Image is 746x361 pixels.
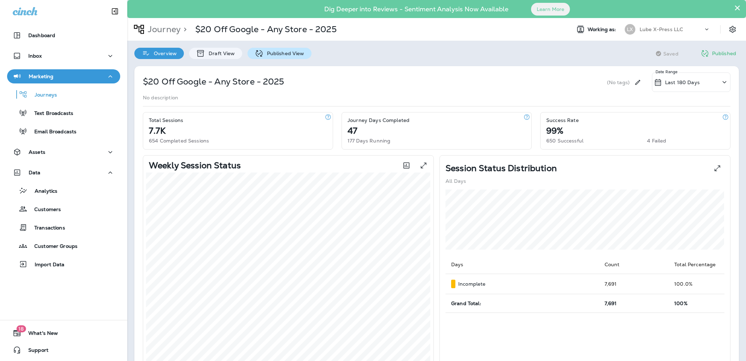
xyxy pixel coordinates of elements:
p: Inbox [28,53,42,59]
p: $20 Off Google - Any Store - 2025 [143,76,284,87]
p: Incomplete [458,281,485,287]
span: 100% [674,300,688,307]
td: 7,691 [599,274,669,294]
button: Journeys [7,87,120,102]
p: Date Range [655,69,678,75]
button: Toggle between session count and session percentage [399,158,414,173]
p: Transactions [27,225,65,232]
p: $20 Off Google - Any Store - 2025 [195,24,337,35]
p: Dashboard [28,33,55,38]
p: Published View [263,51,304,56]
p: Import Data [28,262,65,268]
button: Assets [7,145,120,159]
button: Customers [7,202,120,216]
p: Overview [150,51,177,56]
p: Customer Groups [27,243,77,250]
th: Days [445,255,599,274]
p: > [181,24,187,35]
p: Text Broadcasts [27,110,73,117]
p: 7.7K [149,128,166,134]
p: Customers [27,206,61,213]
p: 99% [546,128,563,134]
span: Grand Total: [451,300,481,307]
th: Total Percentage [669,255,724,274]
button: Settings [726,23,739,36]
button: Marketing [7,69,120,83]
p: Draft View [205,51,235,56]
p: Published [712,51,736,56]
p: 47 [348,128,357,134]
button: Close [734,2,741,13]
button: Customer Groups [7,238,120,253]
button: Transactions [7,220,120,235]
p: (No tags) [607,80,630,85]
button: Analytics [7,183,120,198]
button: Collapse Sidebar [105,4,125,18]
p: 4 Failed [647,138,666,144]
span: 7,691 [605,300,617,307]
p: Dig Deeper into Reviews - Sentiment Analysis Now Available [304,8,529,10]
p: 177 Days Running [348,138,390,144]
p: 650 Successful [546,138,583,144]
span: Working as: [588,27,618,33]
th: Count [599,255,669,274]
p: Analytics [28,188,57,195]
p: Marketing [29,74,53,79]
button: 18What's New [7,326,120,340]
span: Support [21,347,48,356]
p: 654 Completed Sessions [149,138,209,144]
p: Data [29,170,41,175]
p: Success Rate [546,117,579,123]
button: Import Data [7,257,120,272]
button: Support [7,343,120,357]
span: Saved [663,51,678,57]
td: 100.0 % [669,274,724,294]
p: Last 180 Days [665,80,700,85]
p: All Days [445,178,466,184]
span: 18 [16,325,26,332]
p: Session Status Distribution [445,165,557,171]
button: Dashboard [7,28,120,42]
p: Journey Days Completed [348,117,409,123]
button: View graph expanded to full screen [416,158,431,173]
span: What's New [21,330,58,339]
p: Weekly Session Status [149,163,241,168]
button: Learn More [531,3,570,16]
p: Journeys [28,92,57,99]
button: View Pie expanded to full screen [710,161,724,175]
button: Data [7,165,120,180]
p: Email Broadcasts [27,129,76,135]
p: No description [143,95,178,100]
p: Lube X-Press LLC [640,27,683,32]
p: Total Sessions [149,117,183,123]
p: Journey [145,24,181,35]
button: Inbox [7,49,120,63]
p: Assets [29,149,45,155]
div: LX [625,24,635,35]
button: Email Broadcasts [7,124,120,139]
div: Edit [631,72,644,92]
button: Text Broadcasts [7,105,120,120]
